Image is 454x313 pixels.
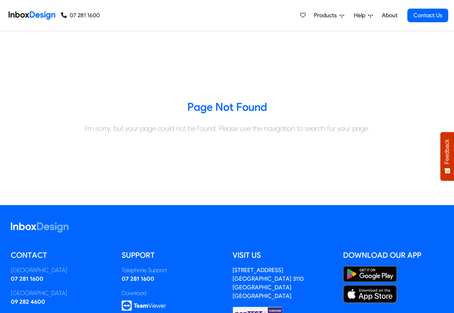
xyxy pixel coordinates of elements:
[122,266,222,275] div: Telephone Support
[5,100,449,114] h3: Page Not Found
[343,266,397,282] img: Google Play Store
[233,250,333,261] h5: Visit us
[11,250,111,261] h5: Contact
[122,300,166,311] img: logo_teamviewer.svg
[343,285,397,303] img: Apple App Store
[11,289,111,298] div: [GEOGRAPHIC_DATA]
[11,298,45,305] a: 09 282 4600
[314,11,340,20] span: Products
[354,11,368,20] span: Help
[61,11,100,20] a: 07 281 1600
[233,267,304,299] a: [STREET_ADDRESS][GEOGRAPHIC_DATA] 3110[GEOGRAPHIC_DATA][GEOGRAPHIC_DATA]
[380,8,399,23] a: About
[311,8,347,23] a: Products
[233,267,304,299] address: [STREET_ADDRESS] [GEOGRAPHIC_DATA] 3110 [GEOGRAPHIC_DATA] [GEOGRAPHIC_DATA]
[407,9,448,22] a: Contact Us
[122,289,222,298] div: Download
[440,132,454,181] button: Feedback - Show survey
[5,123,449,134] div: I'm sorry, but your page could not be found. Please use the navigation to search for your page.
[11,275,43,282] a: 07 281 1600
[11,222,69,233] img: logo_inboxdesign_white.svg
[122,250,222,261] h5: Support
[11,266,111,275] div: [GEOGRAPHIC_DATA]
[444,139,450,164] span: Feedback
[351,8,376,23] a: Help
[122,275,154,282] a: 07 281 1600
[343,250,443,261] h5: Download our App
